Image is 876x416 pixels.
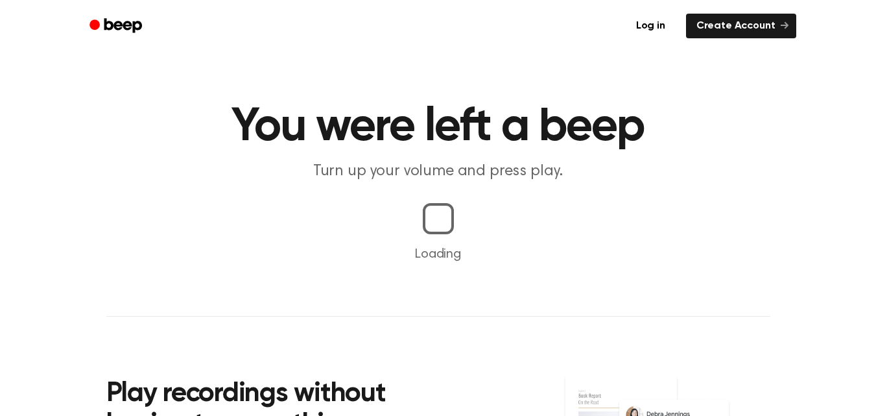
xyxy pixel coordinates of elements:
h1: You were left a beep [106,104,770,151]
a: Beep [80,14,154,39]
a: Log in [623,11,678,41]
p: Loading [16,245,860,264]
p: Turn up your volume and press play. [189,161,687,182]
a: Create Account [686,14,796,38]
